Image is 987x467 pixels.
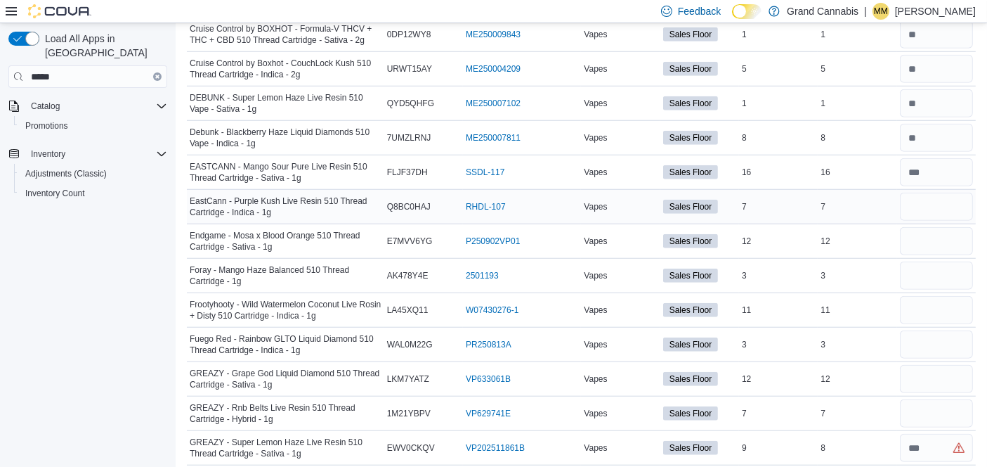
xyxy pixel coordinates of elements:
span: Vapes [584,339,607,350]
span: EASTCANN - Mango Sour Pure Live Resin 510 Thread Cartridge - Sativa - 1g [190,161,381,184]
a: VP629741E [466,408,511,419]
span: Inventory Count [25,188,85,199]
div: 7 [739,198,818,215]
a: VP633061B [466,373,511,385]
span: Promotions [20,117,167,134]
img: Cova [28,4,91,18]
a: Inventory Count [20,185,91,202]
div: 9 [739,440,818,456]
span: Vapes [584,270,607,281]
span: Sales Floor [669,166,712,179]
span: Sales Floor [663,96,719,110]
a: 2501193 [466,270,499,281]
button: Adjustments (Classic) [14,164,173,184]
span: Cruise Control by BOXHOT - Formula-V THCV + THC + CBD 510 Thread Cartridge - Sativa - 2g [190,23,381,46]
span: Sales Floor [669,200,712,213]
span: Inventory [31,148,65,160]
button: Inventory [3,144,173,164]
span: Sales Floor [663,200,719,214]
span: Sales Floor [669,338,712,351]
span: Catalog [25,98,167,115]
a: ME250009843 [466,29,521,40]
div: 5 [739,60,818,77]
span: Inventory [25,146,167,162]
span: Adjustments (Classic) [25,168,107,179]
span: GREAZY - Grape God Liquid Diamond 510 Thread Cartridge - Sativa - 1g [190,368,381,390]
a: PR250813A [466,339,511,350]
span: FLJF37DH [387,167,428,178]
span: Vapes [584,132,607,143]
a: ME250007811 [466,132,521,143]
p: | [864,3,867,20]
div: 8 [739,129,818,146]
a: ME250004209 [466,63,521,75]
span: Sales Floor [663,441,719,455]
span: Vapes [584,167,607,178]
div: 12 [739,233,818,250]
span: EWV0CKQV [387,442,435,454]
a: RHDL-107 [466,201,506,212]
span: Sales Floor [669,97,712,110]
span: Sales Floor [663,165,719,179]
span: Inventory Count [20,185,167,202]
span: Adjustments (Classic) [20,165,167,182]
span: Vapes [584,236,607,247]
span: Feedback [678,4,721,18]
span: Load All Apps in [GEOGRAPHIC_DATA] [39,32,167,60]
button: Inventory [25,146,71,162]
span: Sales Floor [669,373,712,385]
div: 1 [818,26,896,43]
button: Catalog [25,98,65,115]
div: 12 [818,371,896,388]
span: E7MVV6YG [387,236,433,247]
span: LKM7YATZ [387,373,429,385]
span: Sales Floor [663,303,719,317]
span: Sales Floor [663,372,719,386]
div: 16 [739,164,818,181]
div: Mackenzie Matte [872,3,889,20]
span: Dark Mode [732,19,733,20]
div: 3 [739,267,818,284]
span: QYD5QHFG [387,98,434,109]
span: Debunk - Blackberry Haze Liquid Diamonds 510 Vape - Indica - 1g [190,127,381,149]
span: GREAZY - Rnb Belts Live Resin 510 Thread Cartridge - Hybrid - 1g [190,402,381,425]
a: P250902VP01 [466,236,520,247]
div: 11 [818,302,896,319]
span: LA45XQ11 [387,305,429,316]
span: Sales Floor [669,269,712,282]
span: Endgame - Mosa x Blood Orange 510 Thread Cartridge - Sativa - 1g [190,230,381,252]
div: 1 [739,26,818,43]
div: 8 [818,129,896,146]
span: Catalog [31,101,60,112]
span: Vapes [584,408,607,419]
div: 3 [739,336,818,353]
p: [PERSON_NAME] [895,3,976,20]
div: 11 [739,302,818,319]
a: VP202511861B [466,442,525,454]
span: Vapes [584,442,607,454]
div: 1 [818,95,896,112]
div: 12 [739,371,818,388]
span: Vapes [584,29,607,40]
span: Sales Floor [663,407,719,421]
span: WAL0M22G [387,339,433,350]
div: 5 [818,60,896,77]
span: Sales Floor [669,304,712,316]
div: 3 [818,336,896,353]
span: Sales Floor [663,131,719,145]
div: 16 [818,164,896,181]
span: DEBUNK - Super Lemon Haze Live Resin 510 Vape - Sativa - 1g [190,92,381,115]
div: 7 [818,198,896,215]
span: AK478Y4E [387,270,429,281]
span: Vapes [584,373,607,385]
a: SSDL-117 [466,167,504,178]
span: Q8BC0HAJ [387,201,431,212]
button: Catalog [3,96,173,116]
a: Adjustments (Classic) [20,165,112,182]
span: EastCann - Purple Kush Live Resin 510 Thread Cartridge - Indica - 1g [190,196,381,218]
button: Inventory Count [14,184,173,203]
div: 1 [739,95,818,112]
a: ME250007102 [466,98,521,109]
span: Sales Floor [663,269,719,283]
span: Sales Floor [669,442,712,454]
